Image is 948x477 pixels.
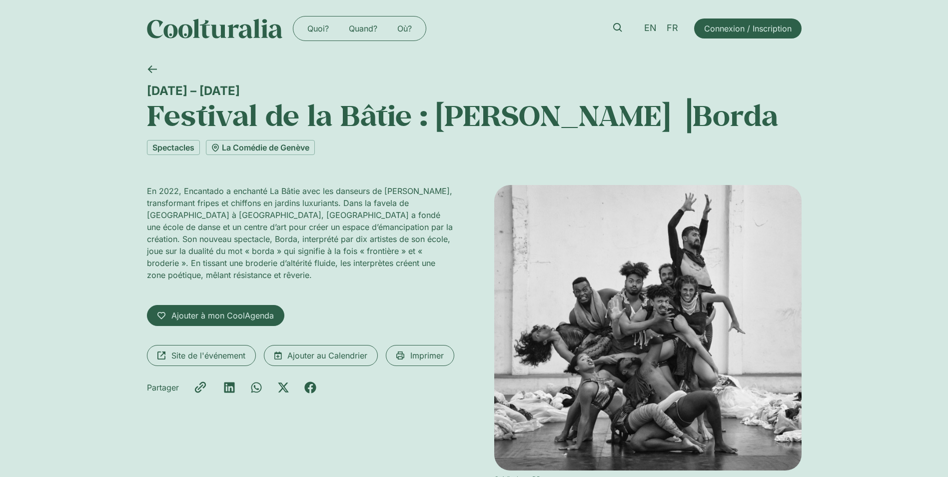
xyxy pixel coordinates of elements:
[250,381,262,393] div: Partager sur whatsapp
[387,20,422,36] a: Où?
[704,22,792,34] span: Connexion / Inscription
[297,20,422,36] nav: Menu
[694,18,802,38] a: Connexion / Inscription
[147,381,179,393] div: Partager
[662,21,683,35] a: FR
[297,20,339,36] a: Quoi?
[494,185,802,470] img: Coolturalia - Lia Rodrigues ⎥Borda
[277,381,289,393] div: Partager sur x-twitter
[410,349,444,361] span: Imprimer
[264,345,378,366] a: Ajouter au Calendrier
[171,349,245,361] span: Site de l'événement
[147,83,802,98] div: [DATE] – [DATE]
[639,21,662,35] a: EN
[147,305,284,326] a: Ajouter à mon CoolAgenda
[171,309,274,321] span: Ajouter à mon CoolAgenda
[386,345,454,366] a: Imprimer
[147,140,200,155] a: Spectacles
[147,345,256,366] a: Site de l'événement
[147,98,802,132] h1: Festival de la Bâtie : [PERSON_NAME] ⎥Borda
[223,381,235,393] div: Partager sur linkedin
[667,23,678,33] span: FR
[644,23,657,33] span: EN
[147,185,454,281] p: En 2022, Encantado a enchanté La Bâtie avec les danseurs de [PERSON_NAME], transformant fripes et...
[339,20,387,36] a: Quand?
[304,381,316,393] div: Partager sur facebook
[287,349,367,361] span: Ajouter au Calendrier
[206,140,315,155] a: La Comédie de Genève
